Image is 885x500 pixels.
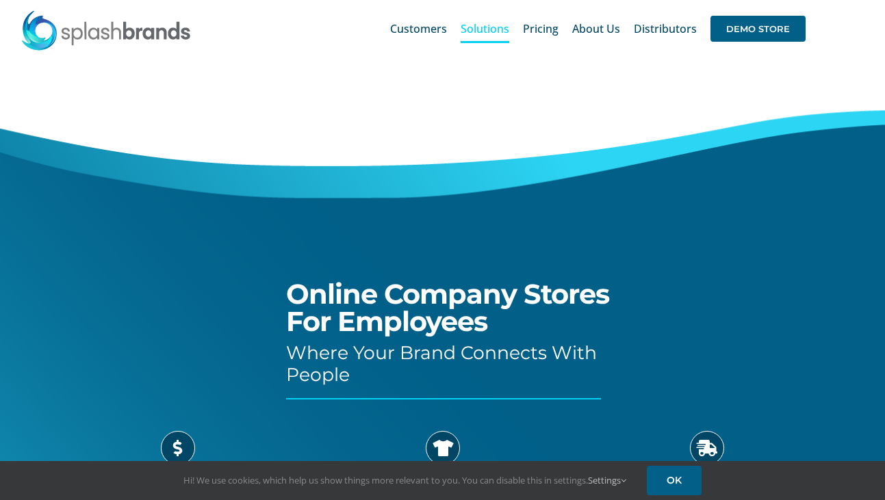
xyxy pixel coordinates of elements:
a: Settings [588,474,626,486]
span: Distributors [634,23,697,34]
span: About Us [572,23,620,34]
span: Hi! We use cookies, which help us show things more relevant to you. You can disable this in setti... [183,474,626,486]
img: SplashBrands.com Logo [21,10,192,51]
a: Customers [390,7,447,51]
span: Online Company Stores For Employees [286,277,609,338]
span: Solutions [461,23,509,34]
span: DEMO STORE [710,16,806,42]
span: Where Your Brand Connects With People [286,341,597,386]
a: Distributors [634,7,697,51]
a: DEMO STORE [710,7,806,51]
nav: Main Menu [390,7,806,51]
a: Pricing [523,7,559,51]
a: OK [647,466,702,495]
span: Pricing [523,23,559,34]
span: Customers [390,23,447,34]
